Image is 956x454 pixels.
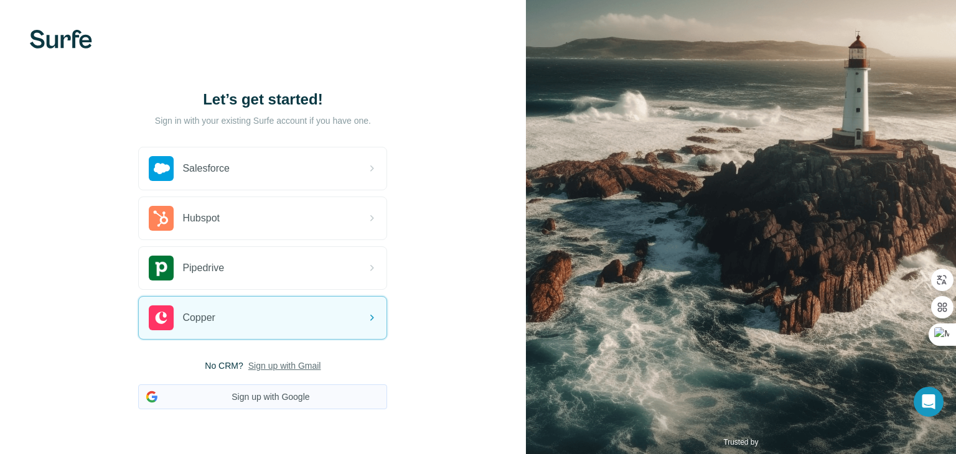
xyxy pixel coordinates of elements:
[155,114,371,127] p: Sign in with your existing Surfe account if you have one.
[149,256,174,280] img: pipedrive's logo
[182,261,224,276] span: Pipedrive
[182,310,215,325] span: Copper
[149,206,174,231] img: hubspot's logo
[149,156,174,181] img: salesforce's logo
[248,359,321,372] button: Sign up with Gmail
[914,387,944,417] div: Open Intercom Messenger
[138,90,387,109] h1: Let’s get started!
[138,384,387,409] button: Sign up with Google
[182,211,220,226] span: Hubspot
[205,359,243,372] span: No CRM?
[723,437,758,448] p: Trusted by
[30,30,92,49] img: Surfe's logo
[182,161,230,176] span: Salesforce
[149,305,174,330] img: copper's logo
